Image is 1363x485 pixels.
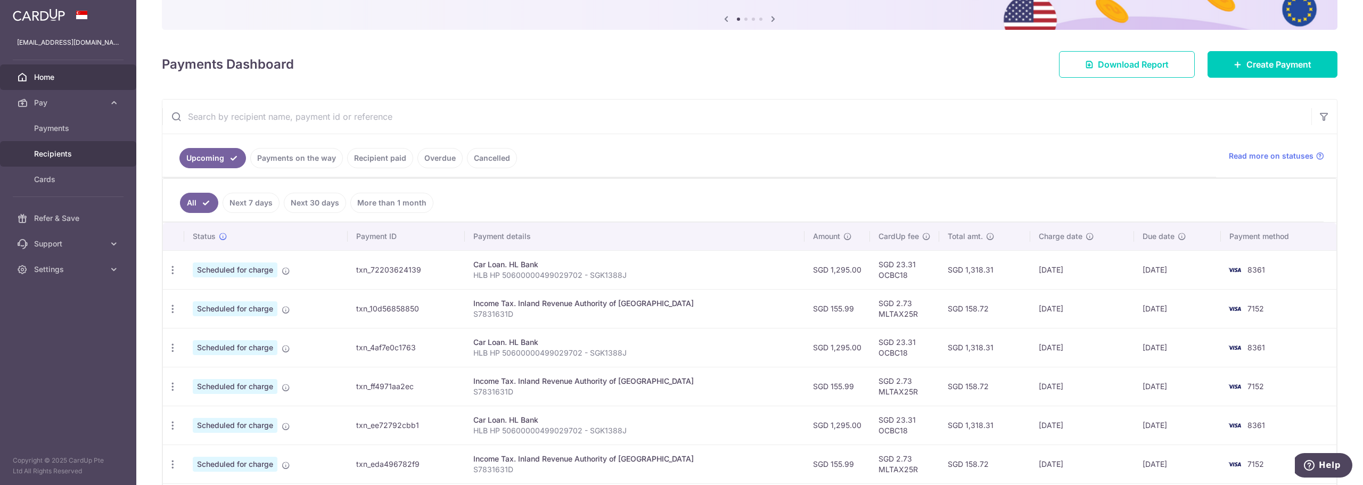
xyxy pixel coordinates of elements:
[1030,289,1134,328] td: [DATE]
[1030,445,1134,483] td: [DATE]
[939,406,1031,445] td: SGD 1,318.31
[870,406,939,445] td: SGD 23.31 OCBC18
[13,9,65,21] img: CardUp
[804,406,870,445] td: SGD 1,295.00
[804,367,870,406] td: SGD 155.99
[1030,406,1134,445] td: [DATE]
[348,223,465,250] th: Payment ID
[193,457,277,472] span: Scheduled for charge
[473,454,795,464] div: Income Tax. Inland Revenue Authority of [GEOGRAPHIC_DATA]
[1295,453,1352,480] iframe: Opens a widget where you can find more information
[348,367,465,406] td: txn_ff4971aa2ec
[347,148,413,168] a: Recipient paid
[465,223,804,250] th: Payment details
[870,250,939,289] td: SGD 23.31 OCBC18
[870,445,939,483] td: SGD 2.73 MLTAX25R
[473,309,795,319] p: S7831631D
[939,328,1031,367] td: SGD 1,318.31
[1247,459,1264,468] span: 7152
[162,100,1311,134] input: Search by recipient name, payment id or reference
[1134,445,1221,483] td: [DATE]
[939,289,1031,328] td: SGD 158.72
[473,259,795,270] div: Car Loan. HL Bank
[180,193,218,213] a: All
[473,376,795,387] div: Income Tax. Inland Revenue Authority of [GEOGRAPHIC_DATA]
[348,406,465,445] td: txn_ee72792cbb1
[473,387,795,397] p: S7831631D
[1246,58,1311,71] span: Create Payment
[870,289,939,328] td: SGD 2.73 MLTAX25R
[1221,223,1336,250] th: Payment method
[1208,51,1337,78] a: Create Payment
[1143,231,1175,242] span: Due date
[1247,421,1265,430] span: 8361
[193,231,216,242] span: Status
[1134,250,1221,289] td: [DATE]
[17,37,119,48] p: [EMAIL_ADDRESS][DOMAIN_NAME]
[1224,341,1245,354] img: Bank Card
[179,148,246,168] a: Upcoming
[34,123,104,134] span: Payments
[1030,328,1134,367] td: [DATE]
[34,174,104,185] span: Cards
[348,328,465,367] td: txn_4af7e0c1763
[878,231,919,242] span: CardUp fee
[467,148,517,168] a: Cancelled
[870,328,939,367] td: SGD 23.31 OCBC18
[1134,406,1221,445] td: [DATE]
[473,348,795,358] p: HLB HP 50600000499029702 - SGK1388J
[804,328,870,367] td: SGD 1,295.00
[34,264,104,275] span: Settings
[473,337,795,348] div: Car Loan. HL Bank
[804,289,870,328] td: SGD 155.99
[1059,51,1195,78] a: Download Report
[804,445,870,483] td: SGD 155.99
[1224,458,1245,471] img: Bank Card
[1030,367,1134,406] td: [DATE]
[1224,264,1245,276] img: Bank Card
[348,289,465,328] td: txn_10d56858850
[1224,419,1245,432] img: Bank Card
[1098,58,1169,71] span: Download Report
[1134,328,1221,367] td: [DATE]
[1224,302,1245,315] img: Bank Card
[473,425,795,436] p: HLB HP 50600000499029702 - SGK1388J
[1134,367,1221,406] td: [DATE]
[1229,151,1313,161] span: Read more on statuses
[1247,382,1264,391] span: 7152
[939,445,1031,483] td: SGD 158.72
[162,55,294,74] h4: Payments Dashboard
[193,340,277,355] span: Scheduled for charge
[1229,151,1324,161] a: Read more on statuses
[350,193,433,213] a: More than 1 month
[223,193,280,213] a: Next 7 days
[193,262,277,277] span: Scheduled for charge
[939,250,1031,289] td: SGD 1,318.31
[870,367,939,406] td: SGD 2.73 MLTAX25R
[34,239,104,249] span: Support
[193,301,277,316] span: Scheduled for charge
[348,445,465,483] td: txn_eda496782f9
[417,148,463,168] a: Overdue
[348,250,465,289] td: txn_72203624139
[284,193,346,213] a: Next 30 days
[193,418,277,433] span: Scheduled for charge
[1039,231,1082,242] span: Charge date
[939,367,1031,406] td: SGD 158.72
[34,97,104,108] span: Pay
[34,72,104,83] span: Home
[473,464,795,475] p: S7831631D
[1247,304,1264,313] span: 7152
[1030,250,1134,289] td: [DATE]
[813,231,840,242] span: Amount
[1134,289,1221,328] td: [DATE]
[804,250,870,289] td: SGD 1,295.00
[473,415,795,425] div: Car Loan. HL Bank
[948,231,983,242] span: Total amt.
[1247,265,1265,274] span: 8361
[473,270,795,281] p: HLB HP 50600000499029702 - SGK1388J
[473,298,795,309] div: Income Tax. Inland Revenue Authority of [GEOGRAPHIC_DATA]
[34,213,104,224] span: Refer & Save
[34,149,104,159] span: Recipients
